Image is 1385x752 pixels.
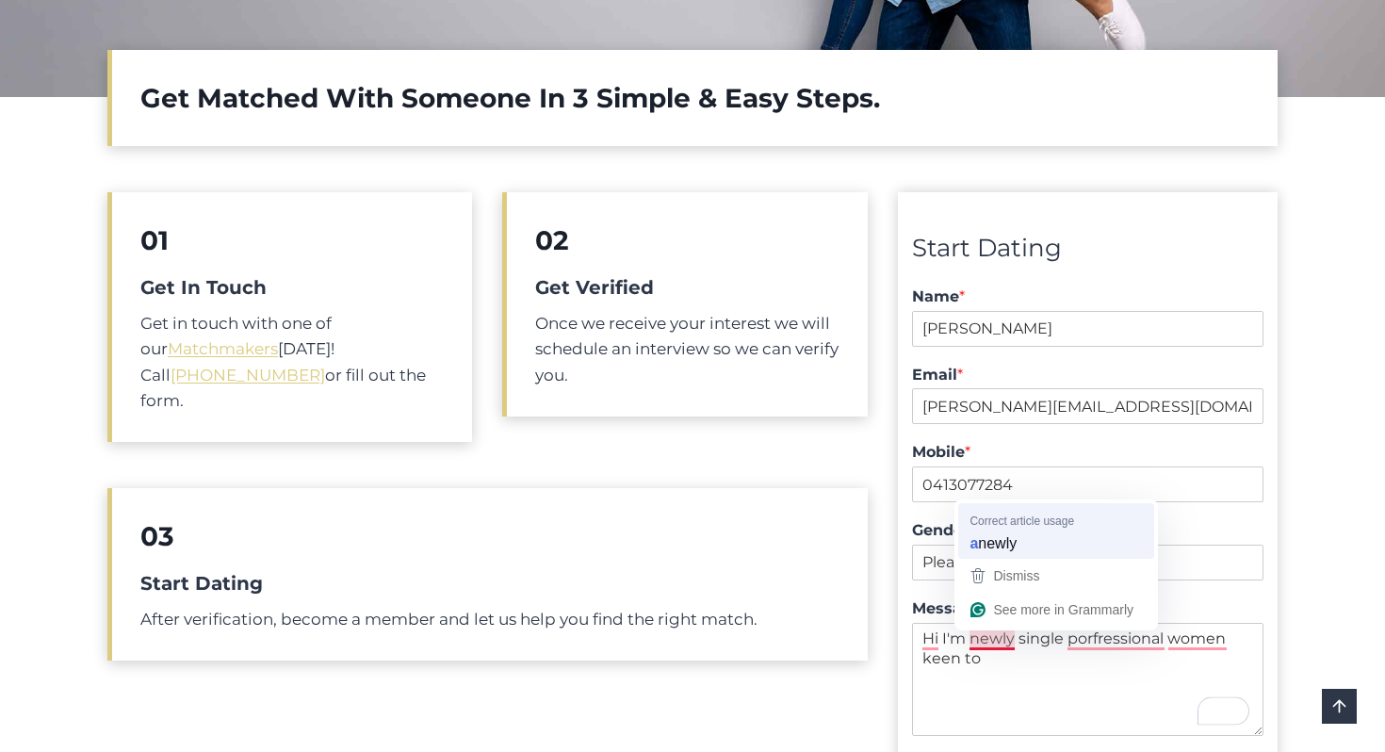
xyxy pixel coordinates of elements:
[140,607,839,632] p: After verification, become a member and let us help you find the right match.
[912,366,1263,385] label: Email
[912,229,1263,269] div: Start Dating
[535,273,839,302] h5: Get Verified
[168,339,278,358] a: Matchmakers
[912,443,1263,463] label: Mobile
[535,221,839,260] h2: 02
[140,569,839,597] h5: Start Dating
[140,78,1249,118] h2: Get Matched With Someone In 3 Simple & Easy Steps.​
[535,311,839,388] p: Once we receive your interest we will schedule an interview so we can verify you.
[912,599,1263,619] label: Message
[140,221,444,260] h2: 01
[140,516,839,556] h2: 03
[912,466,1263,502] input: Mobile
[171,366,325,384] a: [PHONE_NUMBER]
[1322,689,1357,724] a: Scroll to top
[912,521,1263,541] label: Gender
[912,623,1263,736] textarea: To enrich screen reader interactions, please activate Accessibility in Grammarly extension settings
[140,273,444,302] h5: Get In Touch
[140,311,444,414] p: Get in touch with one of our [DATE]! Call or fill out the form.
[912,287,1263,307] label: Name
